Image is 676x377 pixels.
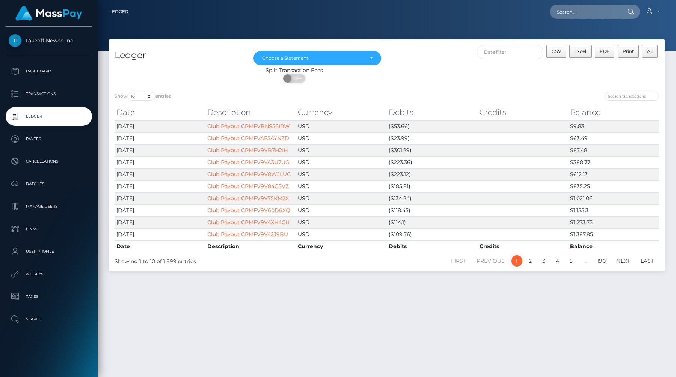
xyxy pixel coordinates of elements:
[387,204,478,216] td: ($118.45)
[287,74,306,83] span: OFF
[6,265,92,284] a: API Keys
[568,192,659,204] td: $1,021.06
[115,144,205,156] td: [DATE]
[296,192,387,204] td: USD
[6,130,92,148] a: Payees
[546,45,566,58] button: CSV
[595,45,615,58] button: PDF
[568,156,659,168] td: $388.77
[296,216,387,228] td: USD
[207,195,289,202] a: Club Payout CPMFV9V75KM2X
[6,175,92,193] a: Batches
[552,255,563,267] a: 4
[296,132,387,144] td: USD
[6,310,92,329] a: Search
[115,216,205,228] td: [DATE]
[605,92,659,101] input: Search transactions
[9,291,89,302] p: Taxes
[115,92,171,101] label: Show entries
[569,45,591,58] button: Excel
[207,123,290,130] a: Club Payout CPMFVBNS56IRW
[9,111,89,122] p: Ledger
[637,255,658,267] a: Last
[205,240,296,252] th: Description
[593,255,610,267] a: 190
[9,66,89,77] p: Dashboard
[574,48,586,54] span: Excel
[525,255,536,267] a: 2
[568,228,659,240] td: $1,387.85
[623,48,634,54] span: Print
[207,219,290,226] a: Club Payout CPMFV9V4XH4CU
[6,107,92,126] a: Ledger
[387,144,478,156] td: ($301.29)
[6,84,92,103] a: Transactions
[477,45,544,59] input: Date filter
[296,120,387,132] td: USD
[387,132,478,144] td: ($23.99)
[387,105,478,120] th: Debits
[387,180,478,192] td: ($185.81)
[9,34,21,47] img: Takeoff Newco Inc
[115,204,205,216] td: [DATE]
[109,66,480,74] div: Split Transaction Fees
[538,255,549,267] a: 3
[115,132,205,144] td: [DATE]
[115,168,205,180] td: [DATE]
[6,197,92,216] a: Manage Users
[478,105,569,120] th: Credits
[6,152,92,171] a: Cancellations
[207,183,289,190] a: Club Payout CPMFV9V84G5VZ
[9,88,89,100] p: Transactions
[647,48,653,54] span: All
[115,255,335,265] div: Showing 1 to 10 of 1,899 entries
[6,220,92,238] a: Links
[387,216,478,228] td: ($114.1)
[387,228,478,240] td: ($109.76)
[207,171,291,178] a: Club Payout CPMFV9V8WJLUC
[296,156,387,168] td: USD
[207,231,288,238] a: Club Payout CPMFV9V42J9BU
[9,246,89,257] p: User Profile
[568,168,659,180] td: $612.13
[115,156,205,168] td: [DATE]
[387,192,478,204] td: ($134.24)
[253,51,381,65] button: Choose a Statement
[207,147,288,154] a: Club Payout CPMFV9VB7H2IH
[599,48,610,54] span: PDF
[207,159,290,166] a: Club Payout CPMFV9VA3U7UG
[115,105,205,120] th: Date
[387,156,478,168] td: ($223.36)
[552,48,561,54] span: CSV
[387,168,478,180] td: ($223.12)
[568,204,659,216] td: $1,155.3
[9,268,89,280] p: API Keys
[296,240,387,252] th: Currency
[115,180,205,192] td: [DATE]
[387,240,478,252] th: Debits
[478,240,569,252] th: Credits
[6,287,92,306] a: Taxes
[296,228,387,240] td: USD
[127,92,155,101] select: Showentries
[207,135,289,142] a: Club Payout CPMFVAE5AYNZD
[642,45,658,58] button: All
[9,314,89,325] p: Search
[115,192,205,204] td: [DATE]
[296,105,387,120] th: Currency
[550,5,620,19] input: Search...
[618,45,639,58] button: Print
[9,156,89,167] p: Cancellations
[9,178,89,190] p: Batches
[115,49,242,62] h4: Ledger
[109,4,128,20] a: Ledger
[566,255,577,267] a: 5
[568,105,659,120] th: Balance
[511,255,522,267] a: 1
[296,204,387,216] td: USD
[296,168,387,180] td: USD
[262,55,364,61] div: Choose a Statement
[568,180,659,192] td: $835.25
[568,240,659,252] th: Balance
[9,201,89,212] p: Manage Users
